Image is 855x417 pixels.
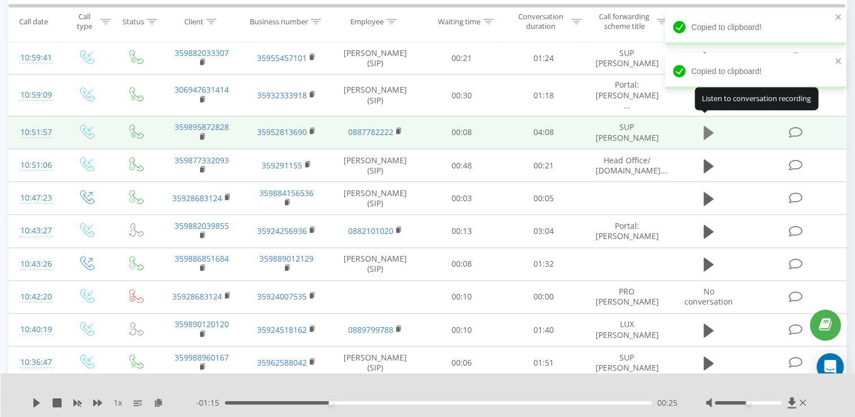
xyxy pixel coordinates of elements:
[257,324,307,335] a: 35924518162
[175,121,229,132] a: 359895872828
[20,253,50,275] div: 10:43:26
[502,346,584,379] td: 01:51
[329,75,421,116] td: [PERSON_NAME] (SIP)
[502,42,584,75] td: 01:24
[114,397,122,409] span: 1 x
[20,220,50,242] div: 10:43:27
[502,314,584,346] td: 01:40
[584,42,669,75] td: SUP [PERSON_NAME]
[438,16,480,26] div: Waiting time
[175,155,229,166] a: 359877332093
[835,12,843,23] button: close
[20,187,50,209] div: 10:47:23
[665,9,846,45] div: Copied to clipboard!
[329,247,421,280] td: [PERSON_NAME] (SIP)
[348,225,393,236] a: 0882101020
[513,12,568,31] div: Conversation duration
[184,16,203,26] div: Client
[329,42,421,75] td: [PERSON_NAME] (SIP)
[421,346,503,379] td: 00:06
[20,121,50,144] div: 10:51:57
[250,16,308,26] div: Business number
[71,12,98,31] div: Call type
[257,127,307,137] a: 35952813690
[123,16,144,26] div: Status
[502,280,584,313] td: 00:00
[835,57,843,67] button: close
[175,352,229,363] a: 359988960167
[665,53,846,89] div: Copied to clipboard!
[259,188,314,198] a: 359884156536
[257,225,307,236] a: 35924256936
[695,87,818,110] div: Listen to conversation recording
[584,346,669,379] td: SUP [PERSON_NAME]
[348,127,393,137] a: 0887782222
[257,53,307,63] a: 35955457101
[262,160,302,171] a: 359291155
[502,247,584,280] td: 01:32
[502,149,584,182] td: 00:21
[172,193,222,203] a: 35928683124
[172,291,222,302] a: 35928683124
[502,116,584,149] td: 04:08
[20,319,50,341] div: 10:40:19
[421,314,503,346] td: 00:10
[259,253,314,264] a: 359889012129
[20,286,50,308] div: 10:42:20
[596,155,667,176] span: Head Office/ [DOMAIN_NAME]...
[329,182,421,215] td: [PERSON_NAME] (SIP)
[175,47,229,58] a: 359882033307
[20,84,50,106] div: 10:59:09
[196,397,225,409] span: - 01:15
[20,47,50,69] div: 10:59:41
[657,397,678,409] span: 00:25
[175,253,229,264] a: 359886851684
[596,79,659,110] span: Portal: [PERSON_NAME] ...
[257,357,307,368] a: 35962588042
[257,291,307,302] a: 35924007535
[175,220,229,231] a: 359882039855
[584,116,669,149] td: SUP [PERSON_NAME]
[421,75,503,116] td: 00:30
[817,353,844,380] div: Open Intercom Messenger
[20,154,50,176] div: 10:51:06
[421,182,503,215] td: 00:03
[421,280,503,313] td: 00:10
[19,16,48,26] div: Call date
[502,75,584,116] td: 01:18
[257,90,307,101] a: 35932333918
[421,247,503,280] td: 00:08
[348,324,393,335] a: 0889799788
[329,346,421,379] td: [PERSON_NAME] (SIP)
[584,215,669,247] td: Portal: [PERSON_NAME]
[594,12,654,31] div: Call forwarding scheme title
[20,351,50,373] div: 10:36:47
[329,149,421,182] td: [PERSON_NAME] (SIP)
[502,182,584,215] td: 00:05
[350,16,384,26] div: Employee
[421,42,503,75] td: 00:21
[175,319,229,329] a: 359890120120
[684,286,733,307] span: No conversation
[421,116,503,149] td: 00:08
[746,401,750,405] div: Accessibility label
[421,215,503,247] td: 00:13
[175,84,229,95] a: 306947631414
[584,280,669,313] td: PRO [PERSON_NAME]
[502,215,584,247] td: 03:04
[584,314,669,346] td: LUX [PERSON_NAME]
[421,149,503,182] td: 00:48
[328,401,333,405] div: Accessibility label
